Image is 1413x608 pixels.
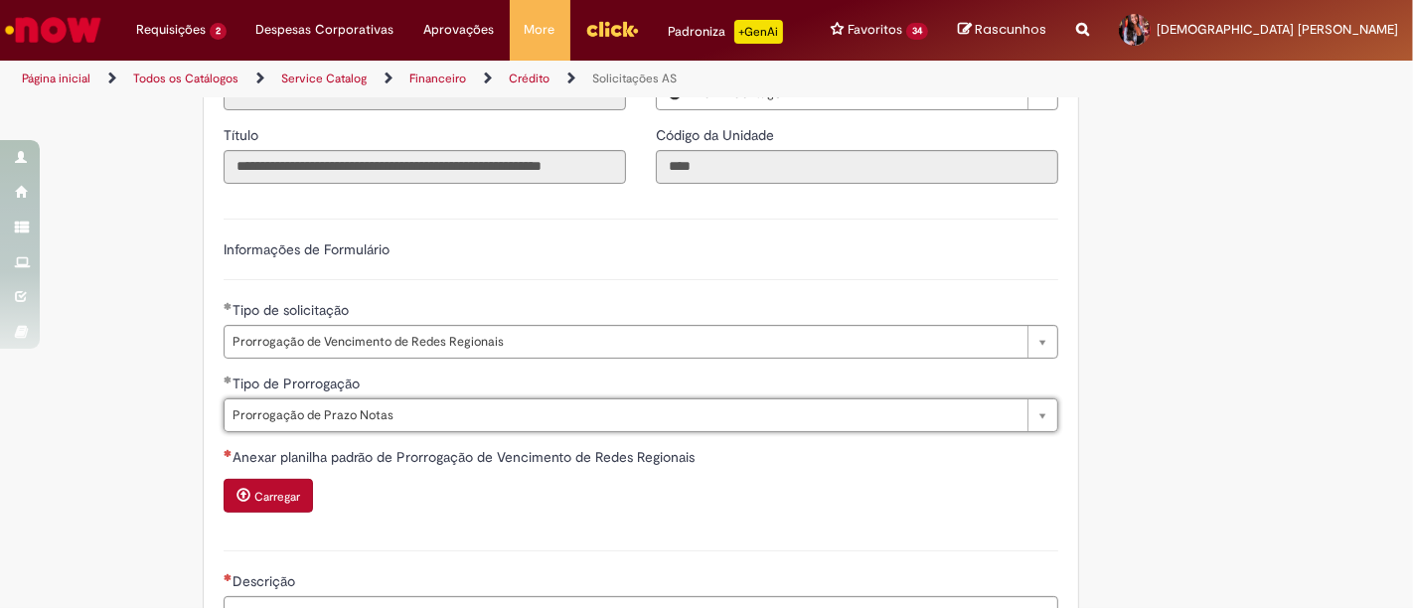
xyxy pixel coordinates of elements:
span: Despesas Corporativas [256,20,394,40]
small: Carregar [254,489,300,505]
span: 2 [210,23,227,40]
input: Código da Unidade [656,150,1058,184]
span: Prorrogação de Vencimento de Redes Regionais [233,326,1018,358]
p: +GenAi [734,20,783,44]
a: Solicitações AS [592,71,677,86]
a: Rascunhos [958,21,1046,40]
span: Aprovações [424,20,495,40]
span: [DEMOGRAPHIC_DATA] [PERSON_NAME] [1157,21,1398,38]
a: Crédito [509,71,549,86]
span: Somente leitura - Código da Unidade [656,126,778,144]
a: Página inicial [22,71,90,86]
span: Tipo de solicitação [233,301,353,319]
span: Necessários [224,449,233,457]
span: Favoritos [848,20,902,40]
span: 34 [906,23,928,40]
span: Descrição [233,572,299,590]
label: Somente leitura - Título [224,125,262,145]
button: Carregar anexo de Anexar planilha padrão de Prorrogação de Vencimento de Redes Regionais Required [224,479,313,513]
img: click_logo_yellow_360x200.png [585,14,639,44]
label: Informações de Formulário [224,240,390,258]
ul: Trilhas de página [15,61,927,97]
a: Service Catalog [281,71,367,86]
span: Anexar planilha padrão de Prorrogação de Vencimento de Redes Regionais [233,448,699,466]
span: Rascunhos [975,20,1046,39]
div: Padroniza [669,20,783,44]
a: Financeiro [409,71,466,86]
img: ServiceNow [2,10,104,50]
span: Obrigatório Preenchido [224,376,233,383]
span: Somente leitura - Título [224,126,262,144]
span: Obrigatório Preenchido [224,302,233,310]
span: Necessários [224,573,233,581]
span: More [525,20,555,40]
a: Todos os Catálogos [133,71,238,86]
input: Título [224,150,626,184]
span: Requisições [136,20,206,40]
label: Somente leitura - Código da Unidade [656,125,778,145]
span: Tipo de Prorrogação [233,375,364,392]
span: Prorrogação de Prazo Notas [233,399,1018,431]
